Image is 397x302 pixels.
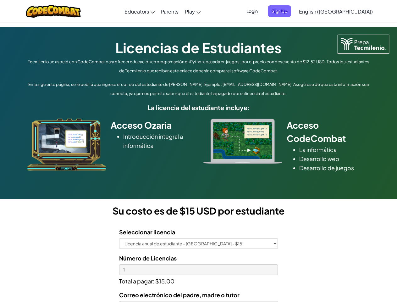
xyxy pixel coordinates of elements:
[182,3,204,20] a: Play
[123,132,194,150] li: Introducción integral a informática
[243,5,262,17] button: Login
[121,3,158,20] a: Educators
[119,227,175,237] label: Seleccionar licencia
[299,8,373,15] span: English ([GEOGRAPHIC_DATA])
[119,290,240,299] label: Correo electrónico del padre, madre o tutor
[26,57,372,75] p: Tecmilenio se asoció con CodeCombat para ofrecer educación en programación en Python, basada en j...
[287,119,370,145] h2: Acceso CodeCombat
[185,8,195,15] span: Play
[296,3,376,20] a: English ([GEOGRAPHIC_DATA])
[268,5,291,17] button: Sign Up
[26,80,372,98] p: En la siguiente página, se le pedirá que ingrese el correo del estudiante de [PERSON_NAME]. Ejemp...
[203,119,282,164] img: type_real_code.png
[119,254,177,263] label: Número de Licencias
[338,35,389,53] img: Tecmilenio logo
[111,119,194,132] h2: Acceso Ozaria
[119,275,278,286] p: Total a pagar: $15.00
[124,8,149,15] span: Educators
[27,119,106,171] img: ozaria_acodus.png
[26,103,372,112] h5: La licencia del estudiante incluye:
[26,38,372,57] h1: Licencias de Estudiantes
[299,163,370,172] li: Desarrollo de juegos
[299,145,370,154] li: La informática
[26,5,81,18] img: CodeCombat logo
[158,3,182,20] a: Parents
[299,154,370,163] li: Desarrollo web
